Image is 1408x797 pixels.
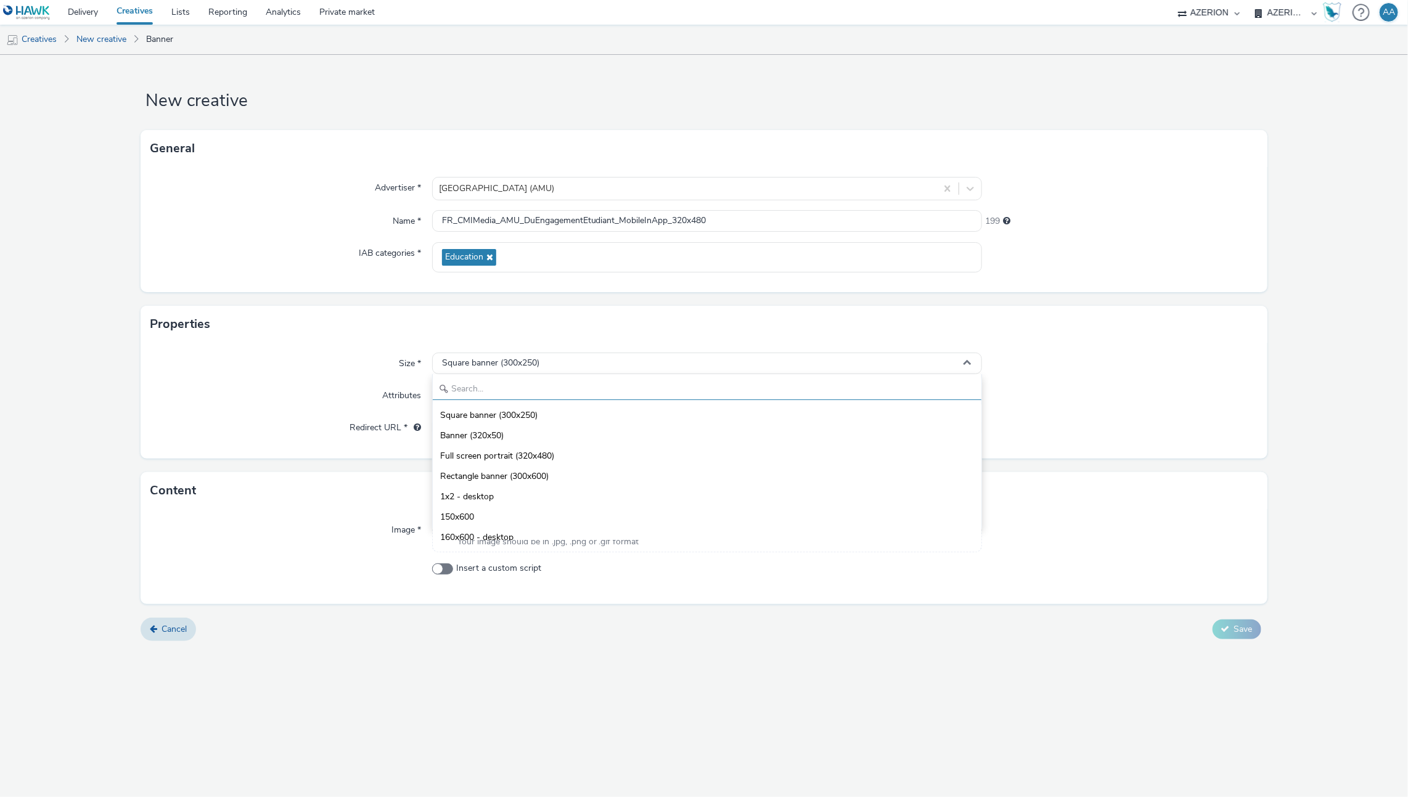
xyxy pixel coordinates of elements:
h3: Properties [150,315,210,333]
h1: New creative [141,89,1267,113]
span: Insert a custom script [456,562,541,574]
span: Full screen portrait (320x480) [440,450,554,462]
span: Square banner (300x250) [440,409,538,422]
span: 150x600 [440,511,474,523]
input: Search... [433,378,982,400]
div: URL will be used as a validation URL with some SSPs and it will be the redirection URL of your cr... [407,422,421,434]
span: Cancel [162,623,187,635]
button: Save [1213,619,1261,639]
span: Save [1234,623,1253,635]
span: 160x600 - desktop [440,531,514,544]
img: mobile [6,34,18,46]
label: Attributes [377,385,426,402]
div: Maximum 255 characters [1003,215,1010,227]
a: Cancel [141,618,196,641]
label: Name * [388,210,426,227]
span: Rectangle banner (300x600) [440,470,549,483]
span: 1x2 - desktop [440,491,494,503]
span: Banner (320x50) [440,430,504,442]
label: Redirect URL * [345,417,426,434]
input: Name [432,210,983,232]
span: Square banner (300x250) [442,358,539,369]
img: Hawk Academy [1323,2,1341,22]
a: Hawk Academy [1323,2,1346,22]
h3: General [150,139,195,158]
img: undefined Logo [3,5,51,20]
span: Your image should be in .jpg, .png or .gif format [457,536,639,548]
label: Size * [394,353,426,370]
a: New creative [70,25,133,54]
a: Banner [140,25,179,54]
h3: Content [150,481,196,500]
label: IAB categories * [354,242,426,260]
label: Advertiser * [370,177,426,194]
div: AA [1383,3,1395,22]
span: 199 [985,215,1000,227]
span: Education [445,252,483,263]
label: Image * [387,519,426,536]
